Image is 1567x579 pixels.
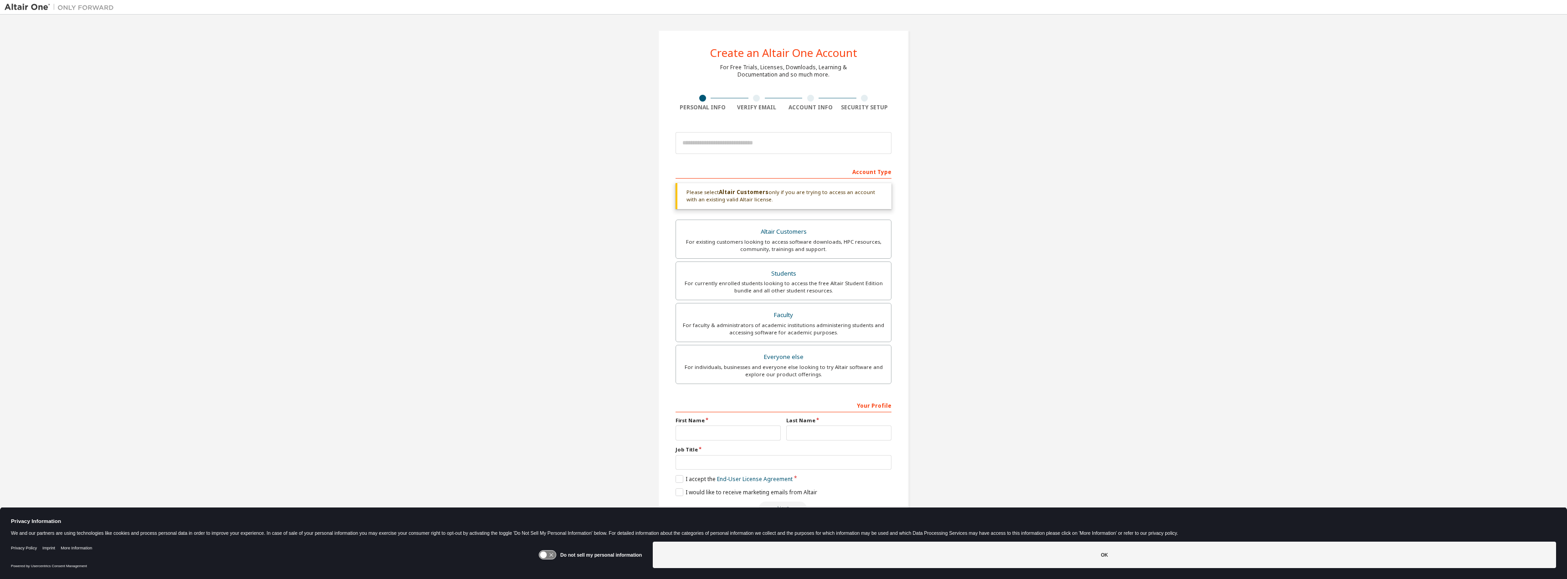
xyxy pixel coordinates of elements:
div: Personal Info [676,104,730,111]
label: First Name [676,417,781,424]
b: Altair Customers [719,188,768,196]
div: Verify Email [730,104,784,111]
label: I would like to receive marketing emails from Altair [676,488,817,496]
div: Account Info [783,104,838,111]
div: Your Profile [676,398,891,412]
div: For individuals, businesses and everyone else looking to try Altair software and explore our prod... [681,364,886,378]
div: Altair Customers [681,225,886,238]
img: Altair One [5,3,118,12]
label: Last Name [786,417,891,424]
div: For faculty & administrators of academic institutions administering students and accessing softwa... [681,322,886,336]
div: Everyone else [681,351,886,364]
label: I accept the [676,475,793,483]
div: Security Setup [838,104,892,111]
div: Please select only if you are trying to access an account with an existing valid Altair license. [676,183,891,209]
a: End-User License Agreement [717,475,793,483]
div: Read and acccept EULA to continue [676,502,891,515]
div: Create an Altair One Account [710,47,857,58]
label: Job Title [676,446,891,453]
div: Faculty [681,309,886,322]
div: Account Type [676,164,891,179]
div: For Free Trials, Licenses, Downloads, Learning & Documentation and so much more. [720,64,847,78]
div: Students [681,267,886,280]
div: For currently enrolled students looking to access the free Altair Student Edition bundle and all ... [681,280,886,294]
div: For existing customers looking to access software downloads, HPC resources, community, trainings ... [681,238,886,253]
